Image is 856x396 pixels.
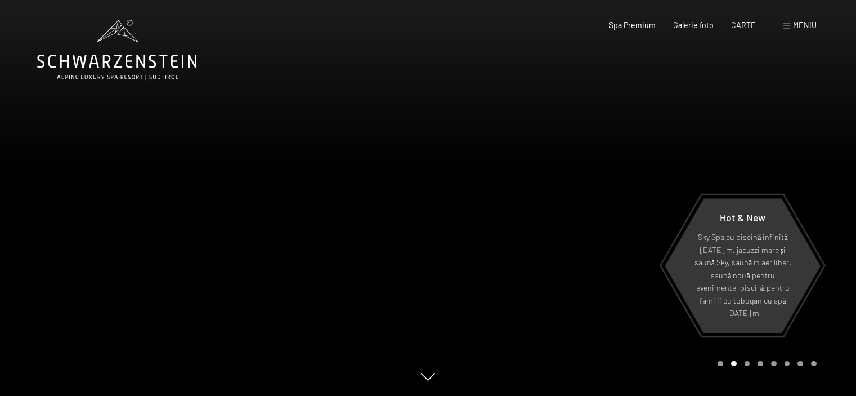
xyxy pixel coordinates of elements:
[694,232,792,318] font: Sky Spa cu piscină infinită [DATE] m, jacuzzi mare și saună Sky, saună în aer liber, saună nouă p...
[758,361,763,367] div: Pagina carusel 4
[731,361,737,367] div: Carousel Page 2 (Current Slide)
[793,20,817,30] font: meniu
[720,211,765,224] font: Hot & New
[714,361,816,367] div: Paginare carusel
[731,20,756,30] a: CARTE
[745,361,750,367] div: Pagina carusel 3
[673,20,714,30] a: Galerie foto
[811,361,817,367] div: Pagina 8 din carusel
[785,361,790,367] div: Pagina carusel 6
[664,198,821,334] a: Hot & New Sky Spa cu piscină infinită [DATE] m, jacuzzi mare și saună Sky, saună în aer liber, sa...
[797,361,803,367] div: Pagina Carusel 7
[718,361,723,367] div: Carousel Page 1
[609,20,656,30] a: Spa Premium
[771,361,777,367] div: Pagina carusel 5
